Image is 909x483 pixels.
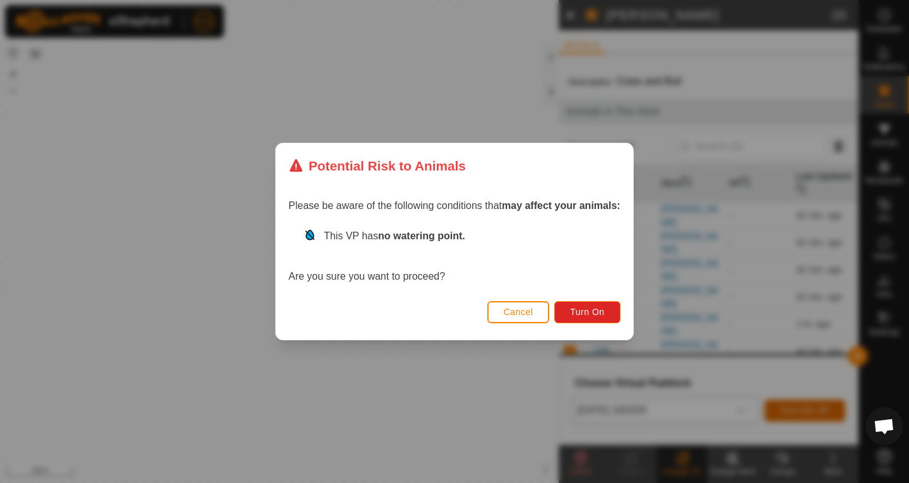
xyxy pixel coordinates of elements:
div: Potential Risk to Animals [288,156,466,176]
span: Please be aware of the following conditions that [288,200,621,211]
div: Are you sure you want to proceed? [288,229,621,284]
span: Cancel [504,307,533,317]
div: Open chat [865,407,903,445]
span: This VP has [324,230,465,241]
button: Turn On [555,301,621,323]
button: Cancel [487,301,550,323]
strong: no watering point. [378,230,465,241]
span: Turn On [571,307,605,317]
strong: may affect your animals: [502,200,621,211]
